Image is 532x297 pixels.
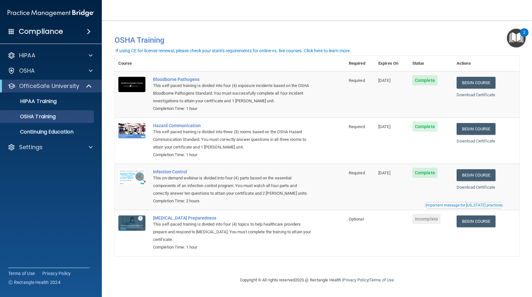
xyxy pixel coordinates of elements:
a: Download Certificate [457,185,495,190]
p: OSHA Training [4,113,56,120]
span: Complete [412,121,437,132]
a: Begin Course [457,215,495,227]
span: Required [349,124,365,129]
div: Completion Time: 1 hour [153,243,313,251]
span: Complete [412,75,437,85]
a: Bloodborne Pathogens [153,77,313,82]
span: Incomplete [412,214,441,224]
p: OfficeSafe University [19,82,79,90]
span: Ⓒ Rectangle Health 2024 [8,279,60,286]
span: [DATE] [378,170,390,175]
th: Expires On [374,56,409,71]
div: This self-paced training is divided into three (3) rooms based on the OSHA Hazard Communication S... [153,128,313,151]
a: OfficeSafe University [8,82,92,90]
a: Settings [8,143,93,151]
div: If using CE for license renewal, please check your state's requirements for online vs. live cours... [115,48,351,53]
button: Read this if you are a dental practitioner in the state of CA [425,202,503,208]
a: Begin Course [457,123,495,135]
a: HIPAA [8,52,93,59]
span: [DATE] [378,78,390,83]
a: Begin Course [457,169,495,181]
a: Hazard Communication [153,123,313,128]
h4: Compliance [19,27,63,36]
img: PMB logo [8,7,94,19]
th: Required [345,56,374,71]
a: Infection Control [153,169,313,174]
span: Optional [349,217,364,221]
div: Important message for [US_STATE] practices [426,203,502,207]
a: [MEDICAL_DATA] Preparedness [153,215,313,221]
span: [DATE] [378,124,390,129]
div: This self-paced training is divided into four (4) exposure incidents based on the OSHA Bloodborne... [153,82,313,105]
div: 2 [523,33,525,41]
span: Complete [412,168,437,178]
p: Continuing Education [4,129,91,135]
p: HIPAA [19,52,35,59]
h4: OSHA Training [115,36,519,45]
div: This on-demand webinar is divided into four (4) parts based on the essential components of an inf... [153,174,313,197]
a: Terms of Use [8,270,35,277]
p: Settings [19,143,43,151]
span: Required [349,170,365,175]
div: This self-paced training is divided into four (4) topics to help healthcare providers prepare and... [153,221,313,243]
a: Terms of Use [369,278,394,282]
a: Download Certificate [457,139,495,143]
a: Privacy Policy [42,270,71,277]
span: Required [349,78,365,83]
a: Begin Course [457,77,495,89]
p: HIPAA Training [4,98,57,105]
a: Privacy Policy [343,278,368,282]
div: Completion Time: 2 hours [153,197,313,205]
button: If using CE for license renewal, please check your state's requirements for online vs. live cours... [115,47,352,54]
p: OSHA [19,67,35,75]
div: Completion Time: 1 hour [153,151,313,159]
th: Status [409,56,453,71]
button: Open Resource Center, 2 new notifications [507,29,526,47]
th: Actions [453,56,519,71]
a: Download Certificate [457,92,495,97]
div: Copyright © All rights reserved 2025 @ Rectangle Health | | [201,270,433,290]
th: Course [115,56,149,71]
a: OSHA [8,67,93,75]
div: Completion Time: 1 hour [153,105,313,112]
